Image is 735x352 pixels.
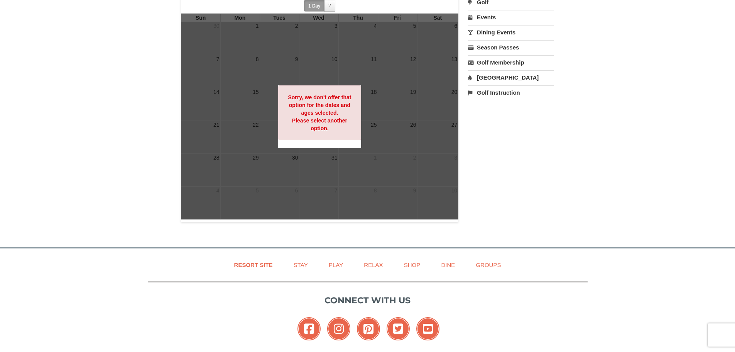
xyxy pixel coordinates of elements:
[468,40,554,54] a: Season Passes
[148,294,588,307] p: Connect with us
[468,85,554,100] a: Golf Instruction
[468,55,554,70] a: Golf Membership
[468,70,554,85] a: [GEOGRAPHIC_DATA]
[431,256,465,274] a: Dine
[468,10,554,24] a: Events
[319,256,353,274] a: Play
[394,256,430,274] a: Shop
[468,25,554,39] a: Dining Events
[466,256,510,274] a: Groups
[284,256,318,274] a: Stay
[354,256,392,274] a: Relax
[225,256,282,274] a: Resort Site
[288,94,351,131] strong: Sorry, we don't offer that option for the dates and ages selected. Please select another option.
